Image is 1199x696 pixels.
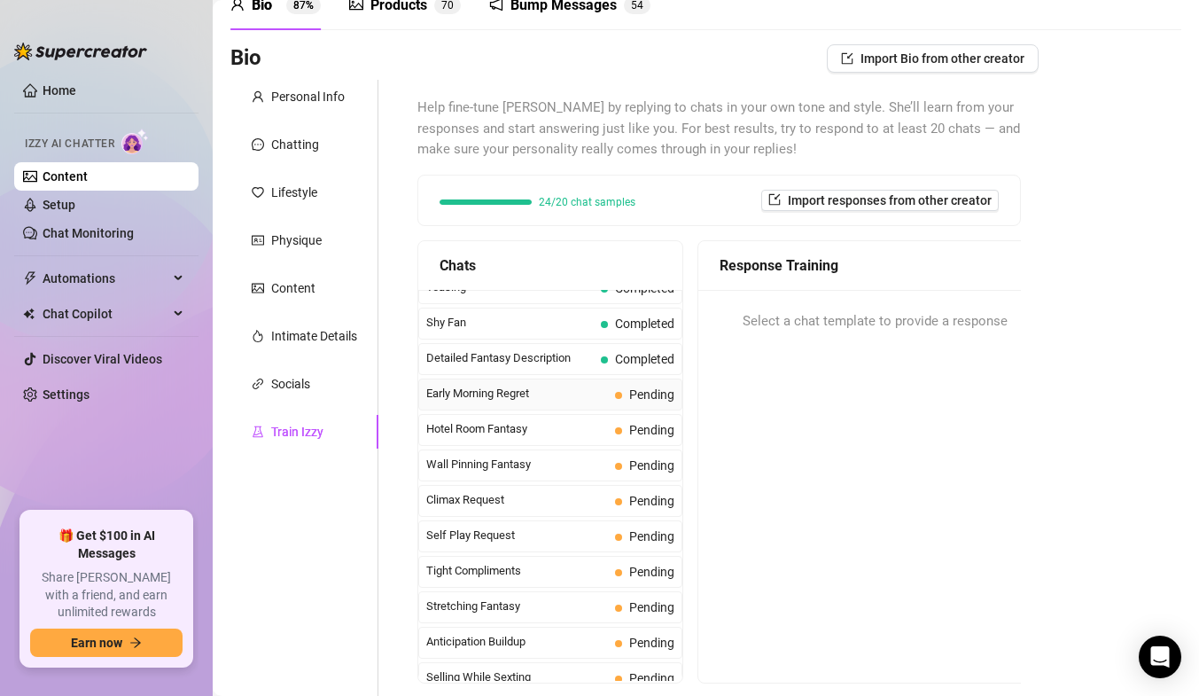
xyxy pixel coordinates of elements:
span: Share [PERSON_NAME] with a friend, and earn unlimited rewards [30,569,183,622]
a: Settings [43,387,90,402]
span: Shy Fan [426,314,594,332]
div: Content [271,278,315,298]
a: Chat Monitoring [43,226,134,240]
span: Import Bio from other creator [860,51,1024,66]
button: Earn nowarrow-right [30,629,183,657]
span: Self Play Request [426,527,608,544]
div: Intimate Details [271,326,357,346]
div: Lifestyle [271,183,317,202]
span: Completed [615,352,674,366]
span: idcard [252,234,264,246]
span: Pending [629,423,674,437]
span: link [252,378,264,390]
img: Chat Copilot [23,308,35,320]
span: Pending [629,458,674,473]
button: Import responses from other creator [761,190,999,211]
div: Personal Info [271,87,345,106]
span: 🎁 Get $100 in AI Messages [30,528,183,562]
img: AI Chatter [121,129,149,154]
a: Discover Viral Videos [43,352,162,366]
span: picture [252,282,264,294]
div: Physique [271,231,322,250]
h3: Bio [230,44,261,73]
span: Tight Compliments [426,562,608,580]
span: message [252,138,264,151]
span: Pending [629,600,674,614]
img: logo-BBDzfeDw.svg [14,43,147,60]
span: Completed [615,281,674,295]
span: Pending [629,494,674,508]
span: Automations [43,264,168,293]
div: Chatting [271,135,319,154]
span: heart [252,186,264,199]
span: Pending [629,636,674,650]
span: Completed [615,317,674,331]
span: experiment [252,426,264,438]
span: Earn now [71,636,122,650]
span: Early Morning Regret [426,385,608,403]
span: 24/20 chat samples [539,197,635,207]
span: Climax Request [426,491,608,509]
span: Help fine-tune [PERSON_NAME] by replying to chats in your own tone and style. She’ll learn from y... [417,98,1021,160]
button: Import Bio from other creator [827,44,1039,73]
a: Content [43,169,88,184]
span: thunderbolt [23,271,37,285]
span: fire [252,330,264,342]
span: Hotel Room Fantasy [426,420,608,438]
div: Socials [271,374,310,394]
span: Pending [629,565,674,579]
span: Chats [440,254,476,277]
div: Train Izzy [271,422,323,442]
span: arrow-right [129,637,142,649]
span: Pending [629,529,674,544]
span: Chat Copilot [43,300,168,328]
span: Selling While Sexting [426,669,608,686]
a: Setup [43,198,75,212]
span: user [252,90,264,103]
span: Pending [629,387,674,402]
span: Izzy AI Chatter [25,136,114,152]
span: Wall Pinning Fantasy [426,456,608,473]
span: Select a chat template to provide a response [743,311,1008,332]
a: Home [43,83,76,98]
div: Response Training [720,254,1030,277]
span: Pending [629,671,674,685]
span: import [768,193,781,206]
span: Anticipation Buildup [426,633,608,651]
div: Open Intercom Messenger [1139,636,1181,678]
span: Stretching Fantasy [426,598,608,615]
span: Detailed Fantasy Description [426,349,594,367]
span: import [841,52,853,65]
span: Import responses from other creator [788,193,992,207]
